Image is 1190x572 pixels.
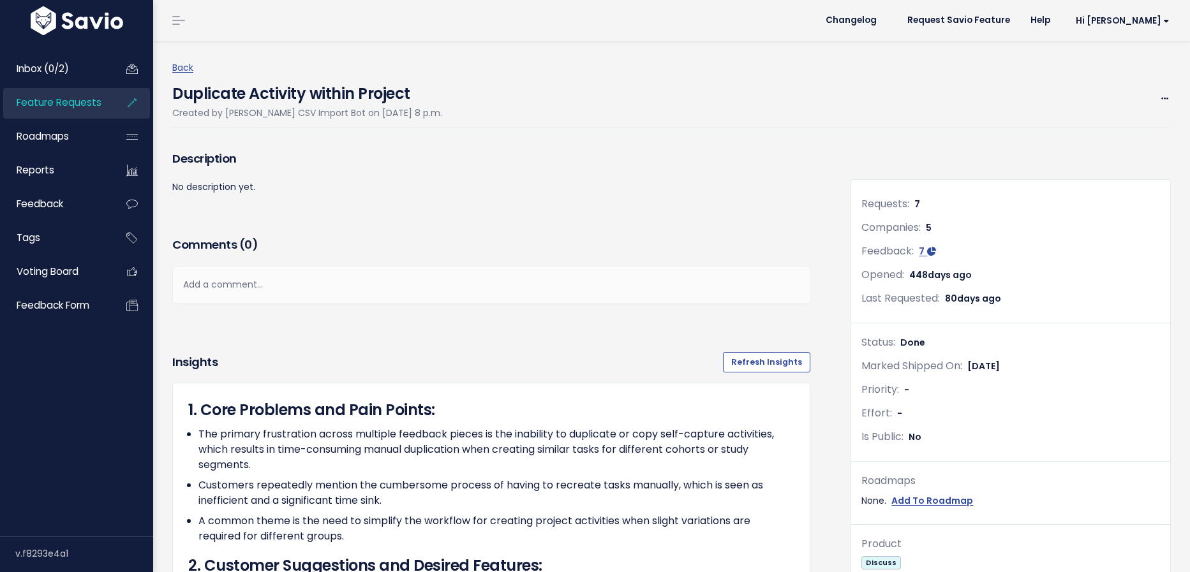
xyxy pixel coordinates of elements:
span: - [897,407,902,420]
a: Hi [PERSON_NAME] [1060,11,1180,31]
span: Feedback: [861,244,914,258]
div: None. [861,493,1160,509]
span: days ago [957,292,1001,305]
span: Opened: [861,267,904,282]
a: Request Savio Feature [897,11,1020,30]
h3: Insights [172,353,218,371]
span: Discuss [861,556,900,569]
img: logo-white.9d6f32f41409.svg [27,6,126,35]
div: Add a comment... [172,266,810,304]
li: A common theme is the need to simplify the workflow for creating project activities when slight v... [198,513,794,544]
li: The primary frustration across multiple feedback pieces is the inability to duplicate or copy sel... [198,427,794,473]
a: Inbox (0/2) [3,54,106,84]
a: Feedback form [3,291,106,320]
span: Requests: [861,196,909,211]
span: Roadmaps [17,129,69,143]
span: Done [900,336,925,349]
span: Tags [17,231,40,244]
span: 5 [926,221,932,234]
a: Tags [3,223,106,253]
div: v.f8293e4a1 [15,537,153,570]
div: Roadmaps [861,472,1160,490]
span: 7 [919,245,925,258]
span: Feature Requests [17,96,101,109]
span: Feedback form [17,298,89,312]
span: Marked Shipped On: [861,358,962,373]
li: Customers repeatedly mention the cumbersome process of having to recreate tasks manually, which i... [198,478,794,508]
span: [DATE] [967,360,1000,372]
span: Companies: [861,220,921,235]
h3: Description [172,150,810,168]
span: 448 [909,268,972,281]
span: Created by [PERSON_NAME] CSV Import Bot on [DATE] 8 p.m. [172,106,442,119]
span: 0 [244,237,252,253]
a: Back [172,61,193,74]
span: Feedback [17,197,63,210]
div: Product [861,535,1160,554]
span: Reports [17,163,54,177]
span: 80 [945,292,1001,305]
span: Status: [861,335,895,349]
span: Hi [PERSON_NAME] [1076,16,1170,26]
span: - [904,383,909,396]
a: Roadmaps [3,122,106,151]
span: Last Requested: [861,291,940,305]
a: Help [1020,11,1060,30]
h4: Duplicate Activity within Project [172,76,442,105]
a: 7 [919,245,936,258]
span: Is Public: [861,429,904,444]
span: Changelog [826,16,877,25]
a: Voting Board [3,257,106,286]
span: Priority: [861,382,899,397]
a: Feedback [3,189,106,219]
h3: Comments ( ) [172,236,810,254]
a: Feature Requests [3,88,106,117]
span: 7 [914,198,920,210]
span: Inbox (0/2) [17,62,69,75]
h3: 1. Core Problems and Pain Points: [188,399,794,422]
span: Voting Board [17,265,78,278]
span: days ago [928,268,972,281]
a: Reports [3,156,106,185]
p: No description yet. [172,179,810,195]
span: Effort: [861,406,892,420]
span: No [909,430,921,443]
a: Add To Roadmap [891,493,973,509]
button: Refresh Insights [723,352,810,372]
